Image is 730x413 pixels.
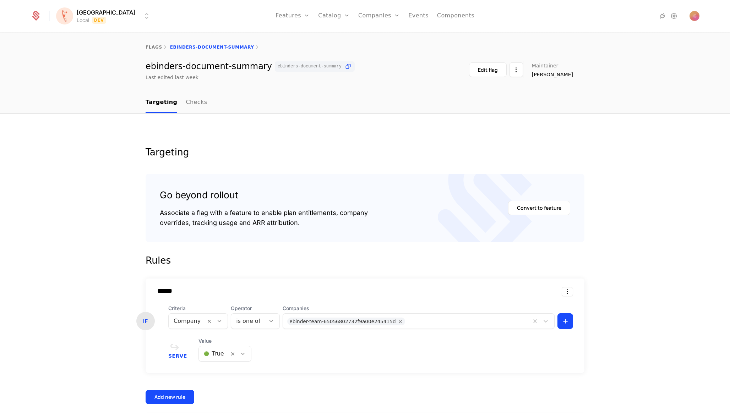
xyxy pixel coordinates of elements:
[231,305,280,312] span: Operator
[146,74,198,81] div: Last edited last week
[146,390,194,404] button: Add new rule
[396,318,405,325] div: Remove ebinder-team-65056802732f9a00e245415d
[510,62,523,77] button: Select action
[146,45,162,50] a: flags
[658,12,667,20] a: Integrations
[77,17,89,24] div: Local
[532,63,559,68] span: Maintainer
[289,318,396,325] div: ebinder-team-65056802732f9a00e245415d
[469,62,507,77] button: Edit flag
[146,253,584,268] div: Rules
[690,11,699,21] button: Open user button
[278,64,342,68] span: ebinders-document-summary
[56,7,73,24] img: Florence
[160,208,368,228] div: Associate a flag with a feature to enable plan entitlements, company overrides, tracking usage an...
[58,8,151,24] button: Select environment
[557,313,573,329] button: +
[146,92,207,113] ul: Choose Sub Page
[562,287,573,296] button: Select action
[160,188,368,202] div: Go beyond rollout
[478,66,498,73] div: Edit flag
[92,17,107,24] span: Dev
[77,8,135,17] span: [GEOGRAPHIC_DATA]
[283,305,555,312] span: Companies
[168,353,187,358] span: Serve
[168,305,228,312] span: Criteria
[198,337,251,345] span: Value
[154,393,185,401] div: Add new rule
[146,148,584,157] div: Targeting
[146,92,177,113] a: Targeting
[146,61,355,72] div: ebinders-document-summary
[508,201,570,215] button: Convert to feature
[690,11,699,21] img: Igor Grebenarovic
[532,71,573,78] span: [PERSON_NAME]
[146,92,584,113] nav: Main
[186,92,207,113] a: Checks
[136,312,155,330] div: IF
[670,12,678,20] a: Settings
